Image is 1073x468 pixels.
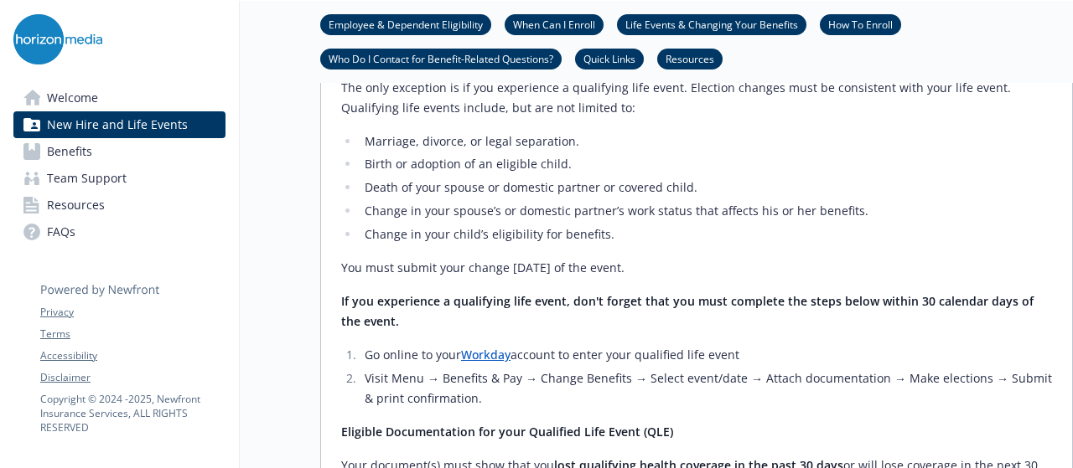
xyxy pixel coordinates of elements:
[360,224,1052,244] li: Change in your child’s eligibility for benefits.
[47,192,105,219] span: Resources
[461,347,511,363] a: Workday
[40,392,225,435] p: Copyright © 2024 - 2025 , Newfront Insurance Services, ALL RIGHTS RESERVED
[13,111,225,138] a: New Hire and Life Events
[40,370,225,385] a: Disclaimer
[47,138,92,165] span: Benefits
[320,16,491,32] a: Employee & Dependent Eligibility
[47,219,75,245] span: FAQs
[360,201,1052,221] li: Change in your spouse’s or domestic partner’s work status that affects his or her benefits.
[341,424,673,440] strong: Eligible Documentation for your Qualified Life Event (QLE)
[47,111,188,138] span: New Hire and Life Events
[13,85,225,111] a: Welcome
[341,258,1052,278] p: You must submit your change [DATE] of the event.
[13,165,225,192] a: Team Support
[617,16,806,32] a: Life Events & Changing Your Benefits
[13,138,225,165] a: Benefits
[360,131,1052,152] li: Marriage, divorce, or legal separation.
[505,16,604,32] a: When Can I Enroll
[341,78,1052,118] p: The only exception is if you experience a qualifying life event. Election changes must be consist...
[13,192,225,219] a: Resources
[40,348,225,363] a: Accessibility
[575,50,644,66] a: Quick Links
[13,219,225,245] a: FAQs
[40,327,225,342] a: Terms
[360,368,1052,409] li: Visit Menu → Benefits & Pay → Change Benefits → Select event/date → Attach documentation → Make e...
[341,293,1034,329] strong: If you experience a qualifying life event, don't forget that you must complete the steps below wi...
[657,50,723,66] a: Resources
[360,177,1052,198] li: Death of your spouse or domestic partner or covered child.
[40,305,225,320] a: Privacy
[47,85,98,111] span: Welcome
[47,165,127,192] span: Team Support
[820,16,901,32] a: How To Enroll
[360,154,1052,174] li: Birth or adoption of an eligible child.
[360,345,1052,365] li: Go online to your account to enter your qualified life event
[320,50,562,66] a: Who Do I Contact for Benefit-Related Questions?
